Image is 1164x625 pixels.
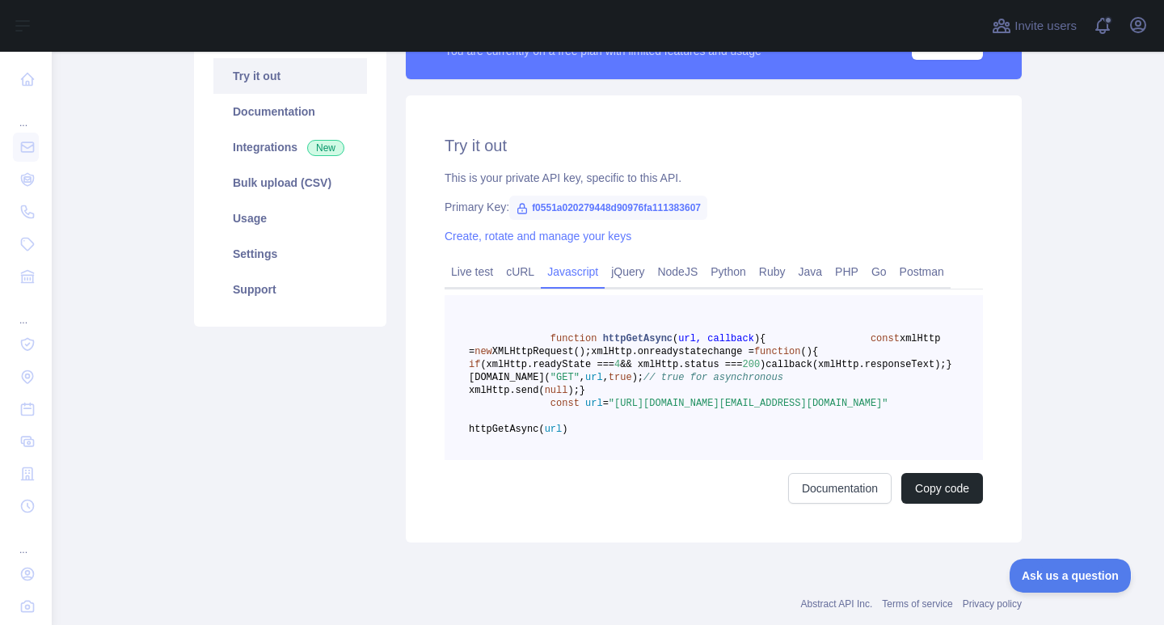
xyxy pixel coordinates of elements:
[13,294,39,327] div: ...
[307,140,344,156] span: New
[469,385,545,396] span: xmlHttp.send(
[742,359,760,370] span: 200
[603,398,609,409] span: =
[614,359,620,370] span: 4
[550,333,597,344] span: function
[545,424,563,435] span: url
[865,259,893,285] a: Go
[445,134,983,157] h2: Try it out
[603,333,673,344] span: httpGetAsync
[541,259,605,285] a: Javascript
[562,424,567,435] span: )
[469,359,480,370] span: if
[765,359,946,370] span: callback(xmlHttp.responseText);
[632,372,643,383] span: );
[609,372,632,383] span: true
[550,372,580,383] span: "GET"
[829,259,865,285] a: PHP
[213,94,367,129] a: Documentation
[469,372,550,383] span: [DOMAIN_NAME](
[673,333,678,344] span: (
[760,359,765,370] span: )
[445,230,631,243] a: Create, rotate and manage your keys
[704,259,753,285] a: Python
[643,372,783,383] span: // true for asynchronous
[947,359,952,370] span: }
[213,272,367,307] a: Support
[603,372,609,383] span: ,
[545,385,568,396] span: null
[871,333,900,344] span: const
[609,398,888,409] span: "[URL][DOMAIN_NAME][EMAIL_ADDRESS][DOMAIN_NAME]"
[651,259,704,285] a: NodeJS
[567,385,579,396] span: );
[989,13,1080,39] button: Invite users
[213,201,367,236] a: Usage
[13,97,39,129] div: ...
[500,259,541,285] a: cURL
[13,524,39,556] div: ...
[580,372,585,383] span: ,
[591,346,754,357] span: xmlHttp.onreadystatechange =
[550,398,580,409] span: const
[801,598,873,610] a: Abstract API Inc.
[620,359,742,370] span: && xmlHttp.status ===
[580,385,585,396] span: }
[605,259,651,285] a: jQuery
[678,333,754,344] span: url, callback
[754,333,760,344] span: )
[792,259,829,285] a: Java
[788,473,892,504] a: Documentation
[213,165,367,201] a: Bulk upload (CSV)
[754,346,801,357] span: function
[213,129,367,165] a: Integrations New
[469,424,545,435] span: httpGetAsync(
[1010,559,1132,593] iframe: Toggle Customer Support
[812,346,818,357] span: {
[585,372,603,383] span: url
[800,346,806,357] span: (
[753,259,792,285] a: Ruby
[1014,17,1077,36] span: Invite users
[480,359,614,370] span: (xmlHttp.readyState ===
[882,598,952,610] a: Terms of service
[445,170,983,186] div: This is your private API key, specific to this API.
[585,398,603,409] span: url
[901,473,983,504] button: Copy code
[760,333,765,344] span: {
[509,196,707,220] span: f0551a020279448d90976fa111383607
[213,58,367,94] a: Try it out
[963,598,1022,610] a: Privacy policy
[445,259,500,285] a: Live test
[474,346,492,357] span: new
[492,346,591,357] span: XMLHttpRequest();
[807,346,812,357] span: )
[213,236,367,272] a: Settings
[445,199,983,215] div: Primary Key:
[893,259,951,285] a: Postman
